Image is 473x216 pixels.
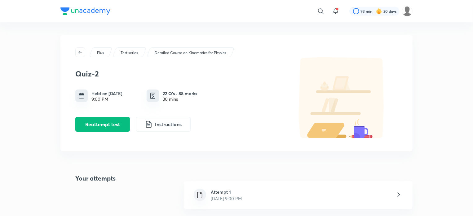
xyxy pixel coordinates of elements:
[96,50,105,56] a: Plus
[75,117,130,132] button: Reattempt test
[136,117,191,132] button: Instructions
[154,50,227,56] a: Detailed Course on Kinematics for Physics
[91,90,122,97] h6: Held on [DATE]
[75,69,283,78] h3: Quiz-2
[196,191,204,199] img: file
[163,97,197,102] div: 30 mins
[211,189,242,195] h6: Attempt 1
[155,50,226,56] p: Detailed Course on Kinematics for Physics
[121,50,138,56] p: Test series
[120,50,139,56] a: Test series
[145,121,153,128] img: instruction
[60,7,110,15] img: Company Logo
[376,8,382,14] img: streak
[163,90,197,97] h6: 22 Q’s · 88 marks
[97,50,104,56] p: Plus
[402,6,413,16] img: surabhi
[286,57,398,138] img: default
[78,93,85,99] img: timing
[149,92,157,100] img: quiz info
[211,195,242,202] p: [DATE] 9:00 PM
[91,97,122,102] div: 9:00 PM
